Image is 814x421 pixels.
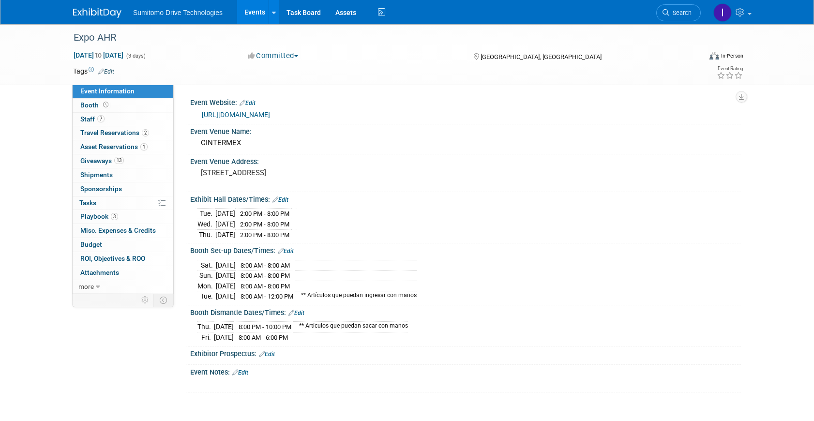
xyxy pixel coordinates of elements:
[80,171,113,179] span: Shipments
[197,322,214,332] td: Thu.
[73,51,124,60] span: [DATE] [DATE]
[98,68,114,75] a: Edit
[214,322,234,332] td: [DATE]
[293,322,408,332] td: ** Artículos que puedan sacar con manos
[721,52,743,60] div: In-Person
[73,140,173,154] a: Asset Reservations1
[240,231,289,239] span: 2:00 PM - 8:00 PM
[272,196,288,203] a: Edit
[295,291,417,301] td: ** Artículos que puedan ingresar con manos
[244,51,302,61] button: Committed
[216,281,236,291] td: [DATE]
[197,332,214,343] td: Fri.
[197,260,216,271] td: Sat.
[190,124,741,136] div: Event Venue Name:
[232,369,248,376] a: Edit
[78,283,94,290] span: more
[216,260,236,271] td: [DATE]
[79,199,96,207] span: Tasks
[80,129,149,136] span: Travel Reservations
[241,283,290,290] span: 8:00 AM - 8:00 PM
[111,213,118,220] span: 3
[717,66,743,71] div: Event Rating
[80,87,135,95] span: Event Information
[80,241,102,248] span: Budget
[240,221,289,228] span: 2:00 PM - 8:00 PM
[216,271,236,281] td: [DATE]
[73,8,121,18] img: ExhibitDay
[197,281,216,291] td: Mon.
[73,266,173,280] a: Attachments
[259,351,275,358] a: Edit
[481,53,602,60] span: [GEOGRAPHIC_DATA], [GEOGRAPHIC_DATA]
[73,238,173,252] a: Budget
[288,310,304,316] a: Edit
[73,154,173,168] a: Giveaways13
[239,323,291,331] span: 8:00 PM - 10:00 PM
[190,346,741,359] div: Exhibitor Prospectus:
[133,9,223,16] span: Sumitomo Drive Technologies
[241,272,290,279] span: 8:00 AM - 8:00 PM
[215,229,235,240] td: [DATE]
[80,269,119,276] span: Attachments
[80,101,110,109] span: Booth
[125,53,146,59] span: (3 days)
[240,210,289,217] span: 2:00 PM - 8:00 PM
[73,99,173,112] a: Booth
[73,224,173,238] a: Misc. Expenses & Credits
[190,305,741,318] div: Booth Dismantle Dates/Times:
[241,262,290,269] span: 8:00 AM - 8:00 AM
[80,157,124,165] span: Giveaways
[80,255,145,262] span: ROI, Objectives & ROO
[197,271,216,281] td: Sun.
[73,252,173,266] a: ROI, Objectives & ROO
[215,219,235,230] td: [DATE]
[216,291,236,301] td: [DATE]
[190,365,741,377] div: Event Notes:
[73,210,173,224] a: Playbook3
[80,226,156,234] span: Misc. Expenses & Credits
[190,154,741,166] div: Event Venue Address:
[73,66,114,76] td: Tags
[709,52,719,60] img: Format-Inperson.png
[97,115,105,122] span: 7
[101,101,110,108] span: Booth not reserved yet
[80,212,118,220] span: Playbook
[73,85,173,98] a: Event Information
[713,3,732,22] img: Iram Rincón
[197,219,215,230] td: Wed.
[240,100,256,106] a: Edit
[201,168,409,177] pre: [STREET_ADDRESS]
[80,185,122,193] span: Sponsorships
[215,209,235,219] td: [DATE]
[137,294,154,306] td: Personalize Event Tab Strip
[73,182,173,196] a: Sponsorships
[239,334,288,341] span: 8:00 AM - 6:00 PM
[669,9,692,16] span: Search
[214,332,234,343] td: [DATE]
[73,126,173,140] a: Travel Reservations2
[197,209,215,219] td: Tue.
[70,29,686,46] div: Expo AHR
[140,143,148,150] span: 1
[190,95,741,108] div: Event Website:
[197,229,215,240] td: Thu.
[80,115,105,123] span: Staff
[190,192,741,205] div: Exhibit Hall Dates/Times:
[142,129,149,136] span: 2
[73,280,173,294] a: more
[190,243,741,256] div: Booth Set-up Dates/Times:
[197,291,216,301] td: Tue.
[94,51,103,59] span: to
[644,50,743,65] div: Event Format
[114,157,124,164] span: 13
[73,113,173,126] a: Staff7
[656,4,701,21] a: Search
[197,135,734,150] div: CINTERMEX
[241,293,293,300] span: 8:00 AM - 12:00 PM
[80,143,148,150] span: Asset Reservations
[154,294,174,306] td: Toggle Event Tabs
[73,196,173,210] a: Tasks
[278,248,294,255] a: Edit
[202,111,270,119] a: [URL][DOMAIN_NAME]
